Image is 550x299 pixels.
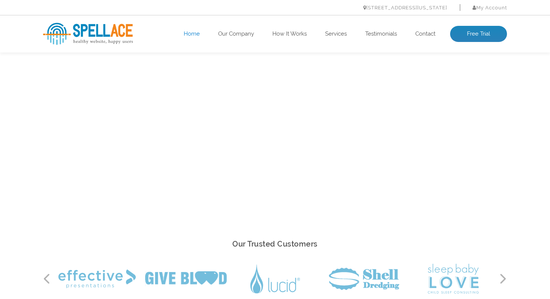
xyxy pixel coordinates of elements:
button: Next [499,273,507,284]
img: Lucid [250,265,300,293]
img: Effective [58,269,136,288]
img: Give Blood [145,271,227,286]
h2: Our Trusted Customers [43,238,507,251]
img: Shell Dredging [329,268,399,290]
img: Sleep Baby Love [428,264,479,294]
button: Previous [43,273,51,284]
